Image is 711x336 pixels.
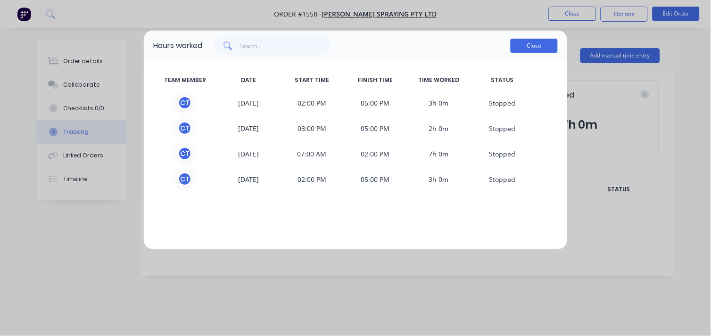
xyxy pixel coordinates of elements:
[471,96,534,110] span: S topped
[240,36,332,55] input: Search...
[280,96,344,110] span: 02:00 PM
[344,147,407,161] span: 02:00 PM
[407,172,471,186] span: 3h 0m
[217,121,281,135] span: [DATE]
[153,76,217,84] span: TEAM MEMBER
[407,96,471,110] span: 3h 0m
[280,76,344,84] span: START TIME
[344,172,407,186] span: 05:00 PM
[217,147,281,161] span: [DATE]
[471,76,534,84] span: STATUS
[178,147,192,161] div: C T
[344,96,407,110] span: 05:00 PM
[407,76,471,84] span: TIME WORKED
[344,121,407,135] span: 05:00 PM
[344,76,407,84] span: FINISH TIME
[280,147,344,161] span: 07:00 AM
[407,121,471,135] span: 2h 0m
[153,40,202,51] div: Hours worked
[217,172,281,186] span: [DATE]
[178,96,192,110] div: C T
[511,39,558,53] button: Close
[471,147,534,161] span: S topped
[471,172,534,186] span: S topped
[178,172,192,186] div: C T
[280,121,344,135] span: 03:00 PM
[471,121,534,135] span: S topped
[178,121,192,135] div: C T
[217,76,281,84] span: DATE
[407,147,471,161] span: 7h 0m
[217,96,281,110] span: [DATE]
[280,172,344,186] span: 02:00 PM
